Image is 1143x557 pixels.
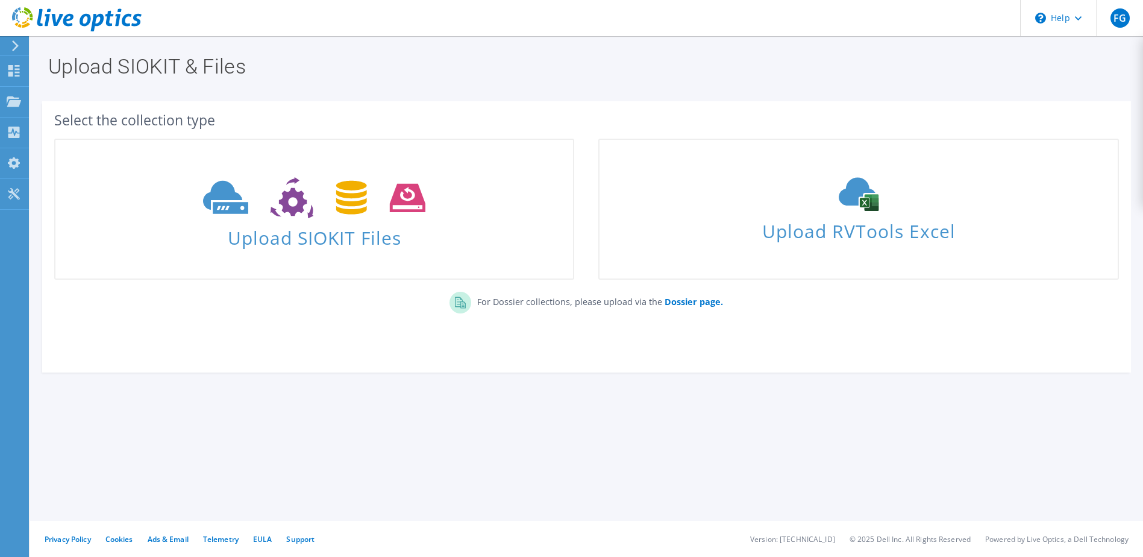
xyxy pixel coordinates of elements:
[48,56,1119,77] h1: Upload SIOKIT & Files
[253,534,272,544] a: EULA
[1035,13,1046,24] svg: \n
[662,296,723,307] a: Dossier page.
[54,139,574,280] a: Upload SIOKIT Files
[286,534,315,544] a: Support
[750,534,835,544] li: Version: [TECHNICAL_ID]
[55,221,573,247] span: Upload SIOKIT Files
[54,113,1119,127] div: Select the collection type
[985,534,1129,544] li: Powered by Live Optics, a Dell Technology
[105,534,133,544] a: Cookies
[148,534,189,544] a: Ads & Email
[665,296,723,307] b: Dossier page.
[850,534,971,544] li: © 2025 Dell Inc. All Rights Reserved
[471,292,723,309] p: For Dossier collections, please upload via the
[598,139,1118,280] a: Upload RVTools Excel
[45,534,91,544] a: Privacy Policy
[600,215,1117,241] span: Upload RVTools Excel
[1110,8,1130,28] span: FG
[203,534,239,544] a: Telemetry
